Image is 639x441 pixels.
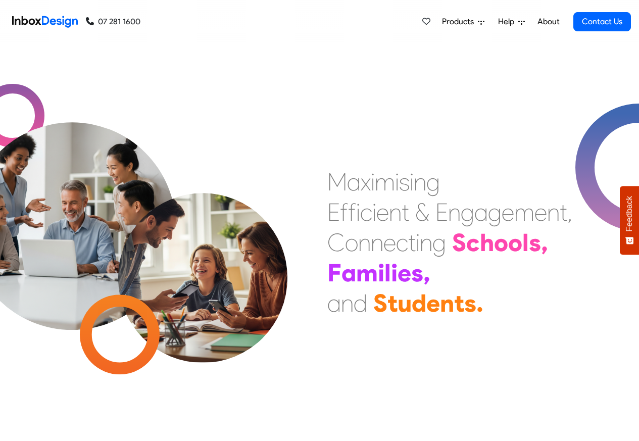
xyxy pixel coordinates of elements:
div: e [426,288,440,318]
div: m [375,167,395,197]
div: m [356,258,378,288]
div: s [411,258,423,288]
a: Contact Us [573,12,631,31]
div: s [464,288,476,318]
div: i [410,167,414,197]
div: l [384,258,391,288]
div: a [327,288,341,318]
div: g [461,197,474,227]
div: m [514,197,534,227]
div: M [327,167,347,197]
div: s [529,227,541,258]
div: i [378,258,384,288]
div: S [452,227,466,258]
div: o [508,227,522,258]
div: C [327,227,345,258]
div: e [398,258,411,288]
div: n [440,288,454,318]
span: Help [498,16,518,28]
div: . [476,288,483,318]
div: i [356,197,360,227]
div: a [341,258,356,288]
div: i [371,167,375,197]
div: l [522,227,529,258]
div: c [466,227,480,258]
div: n [371,227,383,258]
div: g [426,167,440,197]
div: a [474,197,488,227]
div: n [389,197,402,227]
div: n [414,167,426,197]
a: Help [494,12,529,32]
div: t [408,227,416,258]
div: i [391,258,398,288]
div: S [373,288,387,318]
div: E [435,197,448,227]
div: a [347,167,361,197]
a: About [534,12,562,32]
div: x [361,167,371,197]
div: s [399,167,410,197]
div: n [448,197,461,227]
div: o [494,227,508,258]
div: F [327,258,341,288]
div: d [354,288,367,318]
div: t [560,197,567,227]
div: u [398,288,412,318]
div: i [372,197,376,227]
div: f [348,197,356,227]
div: i [416,227,420,258]
div: i [395,167,399,197]
span: Feedback [625,196,634,231]
div: Maximising Efficient & Engagement, Connecting Schools, Families, and Students. [327,167,572,318]
div: t [454,288,464,318]
div: & [415,197,429,227]
div: f [340,197,348,227]
div: o [345,227,358,258]
div: t [387,288,398,318]
div: e [502,197,514,227]
div: , [567,197,572,227]
div: c [360,197,372,227]
div: e [534,197,547,227]
div: n [420,227,432,258]
div: , [423,258,430,288]
div: e [376,197,389,227]
span: Products [442,16,478,28]
div: h [480,227,494,258]
button: Feedback - Show survey [620,186,639,255]
img: parents_with_child.png [97,151,309,363]
div: n [358,227,371,258]
div: E [327,197,340,227]
div: d [412,288,426,318]
div: g [488,197,502,227]
div: t [402,197,409,227]
div: , [541,227,548,258]
div: n [341,288,354,318]
div: e [383,227,396,258]
a: Products [438,12,488,32]
div: g [432,227,446,258]
div: n [547,197,560,227]
a: 07 281 1600 [86,16,140,28]
div: c [396,227,408,258]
